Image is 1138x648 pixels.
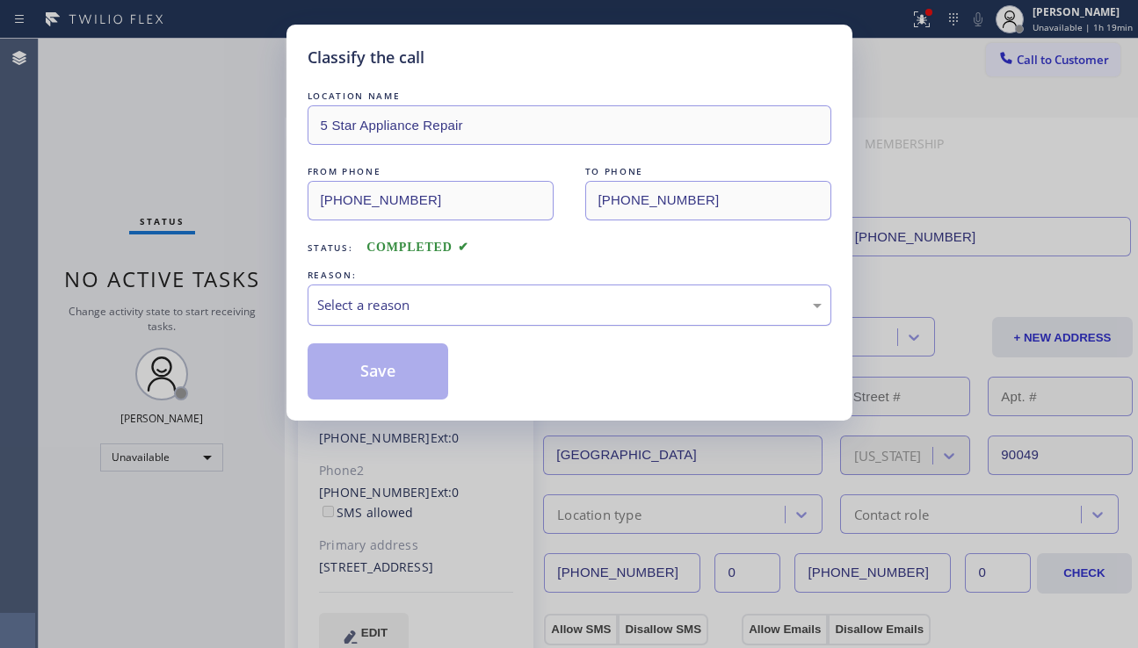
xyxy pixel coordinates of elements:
[308,46,424,69] h5: Classify the call
[308,181,554,220] input: From phone
[585,181,831,220] input: To phone
[308,241,353,254] span: Status:
[317,295,822,315] div: Select a reason
[366,241,468,254] span: COMPLETED
[308,343,449,400] button: Save
[308,162,554,181] div: FROM PHONE
[308,87,831,105] div: LOCATION NAME
[308,266,831,284] div: REASON:
[585,162,831,181] div: TO PHONE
